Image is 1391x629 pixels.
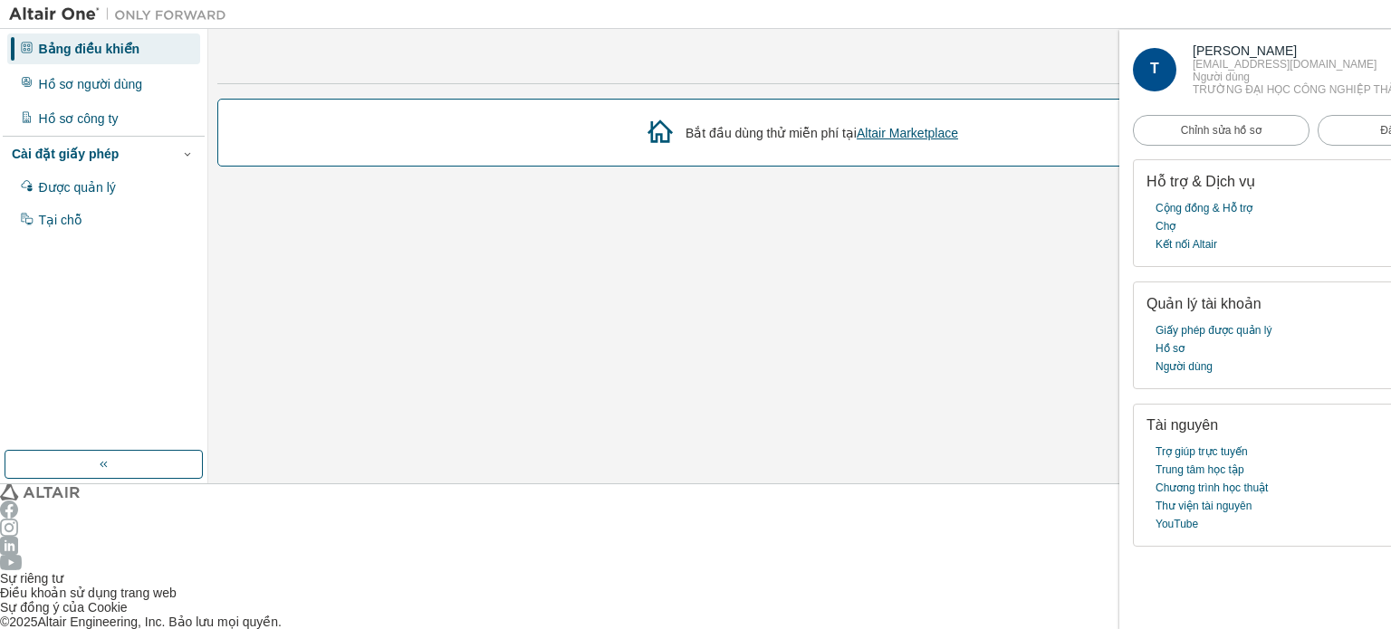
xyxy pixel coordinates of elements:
[1156,339,1185,357] a: Hồ sơ
[9,5,235,24] img: Altair One
[1193,58,1377,71] font: [EMAIL_ADDRESS][DOMAIN_NAME]
[1156,217,1175,235] a: Chợ
[1156,220,1175,233] font: Chợ
[1156,321,1271,339] a: Giấy phép được quản lý
[1156,238,1217,251] font: Kết nối Altair
[1156,445,1248,458] font: Trợ giúp trực tuyến
[1193,43,1297,58] font: [PERSON_NAME]
[1156,463,1244,476] font: Trung tâm học tập
[38,111,118,126] font: Hồ sơ công ty
[1156,461,1244,479] a: Trung tâm học tập
[1133,115,1309,146] a: Chỉnh sửa hồ sơ
[1156,202,1252,214] font: Cộng đồng & Hỗ trợ
[1156,479,1268,497] a: Chương trình học thuật
[1156,500,1252,512] font: Thư viện tài nguyên
[1156,342,1185,355] font: Hồ sơ
[1156,515,1198,533] a: YouTube
[686,126,857,140] font: Bắt đầu dùng thử miễn phí tại
[1146,417,1218,433] font: Tài nguyên
[1193,71,1250,83] font: Người dùng
[1156,357,1213,376] a: Người dùng
[38,180,115,195] font: Được quản lý
[1156,360,1213,373] font: Người dùng
[1156,443,1248,461] a: Trợ giúp trực tuyến
[1156,497,1252,515] a: Thư viện tài nguyên
[1156,518,1198,530] font: YouTube
[1181,124,1261,137] font: Chỉnh sửa hồ sơ
[12,147,119,161] font: Cài đặt giấy phép
[1150,61,1159,76] font: T
[1156,481,1268,494] font: Chương trình học thuật
[857,126,958,140] a: Altair Marketplace
[37,615,281,629] font: Altair Engineering, Inc. Bảo lưu mọi quyền.
[38,213,82,227] font: Tại chỗ
[1156,199,1252,217] a: Cộng đồng & Hỗ trợ
[9,615,37,629] font: 2025
[1156,235,1217,253] a: Kết nối Altair
[38,42,139,56] font: Bảng điều khiển
[1156,324,1271,337] font: Giấy phép được quản lý
[1146,174,1255,189] font: Hỗ trợ & Dịch vụ
[1146,296,1261,311] font: Quản lý tài khoản
[38,77,142,91] font: Hồ sơ người dùng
